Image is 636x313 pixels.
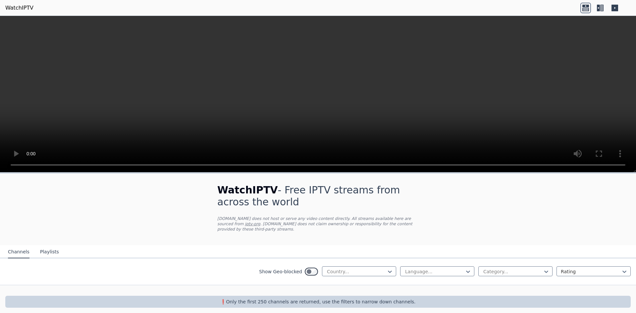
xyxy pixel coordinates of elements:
span: WatchIPTV [217,184,278,196]
p: ❗️Only the first 250 channels are returned, use the filters to narrow down channels. [8,298,628,305]
button: Channels [8,246,29,258]
button: Playlists [40,246,59,258]
p: [DOMAIN_NAME] does not host or serve any video content directly. All streams available here are s... [217,216,419,232]
label: Show Geo-blocked [259,268,302,275]
a: iptv-org [245,222,260,226]
a: WatchIPTV [5,4,33,12]
h1: - Free IPTV streams from across the world [217,184,419,208]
